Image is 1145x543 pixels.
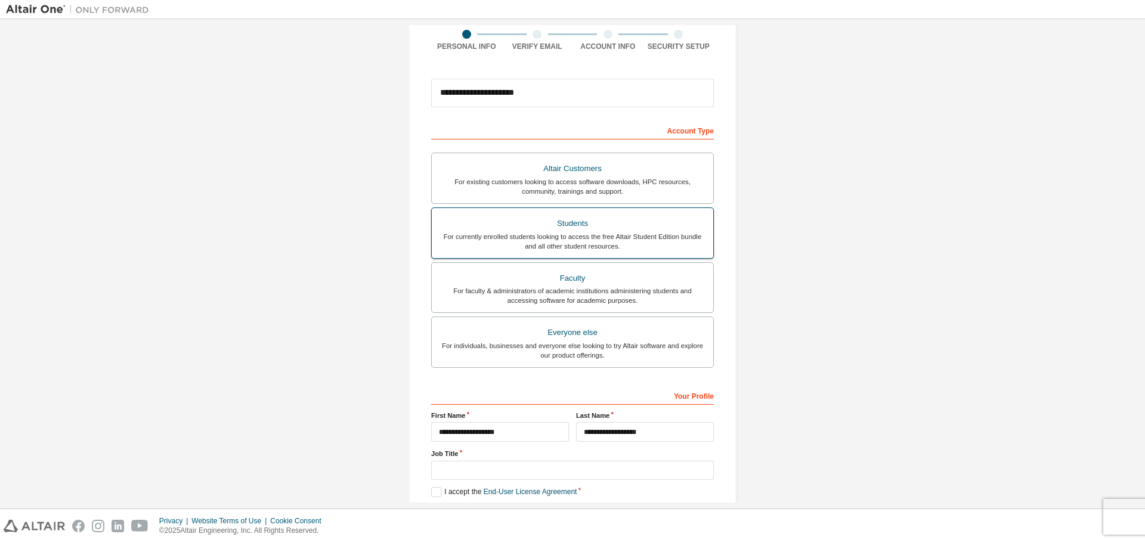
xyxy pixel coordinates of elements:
[92,520,104,532] img: instagram.svg
[112,520,124,532] img: linkedin.svg
[439,177,706,196] div: For existing customers looking to access software downloads, HPC resources, community, trainings ...
[439,286,706,305] div: For faculty & administrators of academic institutions administering students and accessing softwa...
[439,270,706,287] div: Faculty
[439,160,706,177] div: Altair Customers
[191,516,270,526] div: Website Terms of Use
[576,411,714,420] label: Last Name
[159,526,329,536] p: © 2025 Altair Engineering, Inc. All Rights Reserved.
[159,516,191,526] div: Privacy
[572,42,643,51] div: Account Info
[439,215,706,232] div: Students
[131,520,148,532] img: youtube.svg
[431,386,714,405] div: Your Profile
[502,42,573,51] div: Verify Email
[431,449,714,458] label: Job Title
[431,487,577,497] label: I accept the
[4,520,65,532] img: altair_logo.svg
[431,411,569,420] label: First Name
[431,120,714,139] div: Account Type
[643,42,714,51] div: Security Setup
[439,232,706,251] div: For currently enrolled students looking to access the free Altair Student Edition bundle and all ...
[431,42,502,51] div: Personal Info
[270,516,328,526] div: Cookie Consent
[439,324,706,341] div: Everyone else
[439,341,706,360] div: For individuals, businesses and everyone else looking to try Altair software and explore our prod...
[6,4,155,15] img: Altair One
[72,520,85,532] img: facebook.svg
[484,488,577,496] a: End-User License Agreement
